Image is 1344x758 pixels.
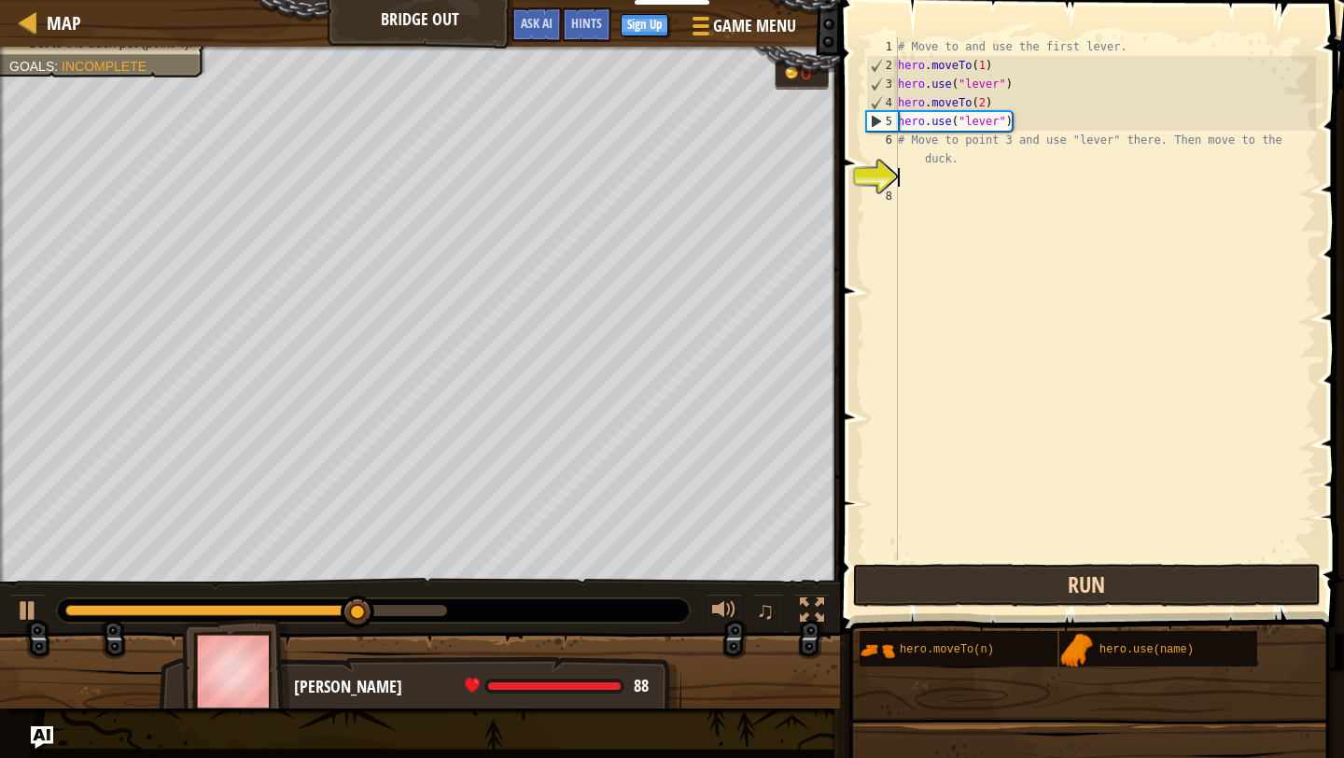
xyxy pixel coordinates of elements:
div: 1 [866,37,898,56]
div: 3 [867,75,898,93]
button: Run [853,564,1321,607]
span: Goals [9,59,54,74]
span: ♫ [756,597,775,625]
button: Game Menu [678,7,807,51]
span: Hints [571,14,602,32]
button: ⌘ + P: Play [9,594,47,632]
div: 6 [866,131,898,168]
span: Ask AI [521,14,553,32]
button: Toggle fullscreen [793,594,831,632]
button: ♫ [752,594,784,632]
div: 0 [801,63,819,82]
div: Team 'humans' has 0 gold. [775,58,829,90]
div: health: 88 / 88 [465,678,649,695]
div: 4 [867,93,898,112]
span: Incomplete [62,59,147,74]
button: Adjust volume [706,594,743,632]
div: 2 [867,56,898,75]
span: Map [47,10,81,35]
div: [PERSON_NAME] [294,675,663,699]
button: Ask AI [31,726,53,749]
img: portrait.png [1059,633,1095,668]
span: 88 [634,674,649,697]
span: hero.moveTo(n) [900,643,994,656]
span: hero.use(name) [1099,643,1194,656]
a: Map [37,10,81,35]
div: 5 [867,112,898,131]
button: Ask AI [511,7,562,42]
span: : [54,59,62,74]
span: Game Menu [713,14,796,38]
img: thang_avatar_frame.png [182,619,290,723]
img: portrait.png [860,633,895,668]
div: 8 [866,187,898,205]
button: Sign Up [621,14,668,36]
div: 7 [866,168,898,187]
